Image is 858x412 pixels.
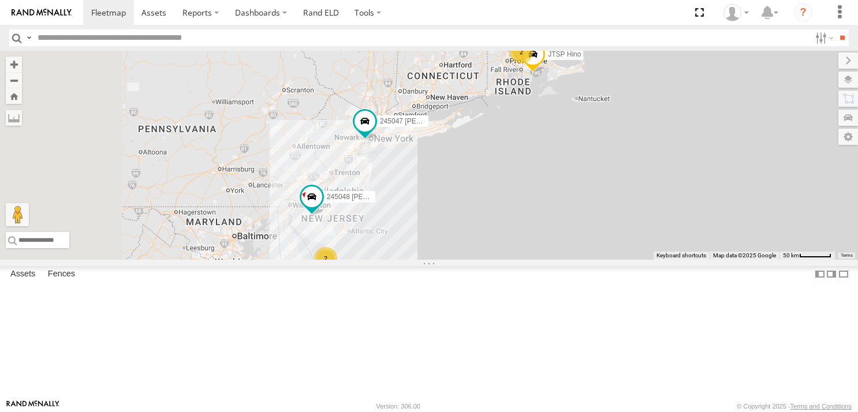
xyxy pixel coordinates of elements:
label: Dock Summary Table to the Right [826,266,837,283]
div: Dale Gerhard [719,4,753,21]
label: Measure [6,110,22,126]
label: Search Filter Options [811,29,835,46]
button: Zoom in [6,57,22,72]
label: Search Query [24,29,33,46]
label: Fences [42,266,81,282]
a: Visit our Website [6,400,59,412]
button: Zoom out [6,72,22,88]
img: rand-logo.svg [12,9,72,17]
span: JTSP Hino [548,51,581,59]
div: Version: 306.00 [376,403,420,410]
button: Drag Pegman onto the map to open Street View [6,203,29,226]
div: 2 [314,247,337,270]
label: Map Settings [838,129,858,145]
label: Hide Summary Table [838,266,849,283]
a: Terms and Conditions [790,403,852,410]
span: 245047 [PERSON_NAME] [380,117,462,125]
button: Map Scale: 50 km per 52 pixels [779,252,835,260]
span: Map data ©2025 Google [713,252,776,259]
span: 50 km [783,252,799,259]
span: 245048 [PERSON_NAME] [327,193,409,201]
button: Keyboard shortcuts [656,252,706,260]
button: Zoom Home [6,88,22,104]
a: Terms (opens in new tab) [841,253,853,258]
label: Assets [5,266,41,282]
label: Dock Summary Table to the Left [814,266,826,283]
div: © Copyright 2025 - [737,403,852,410]
i: ? [794,3,812,22]
div: 2 [510,40,533,63]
